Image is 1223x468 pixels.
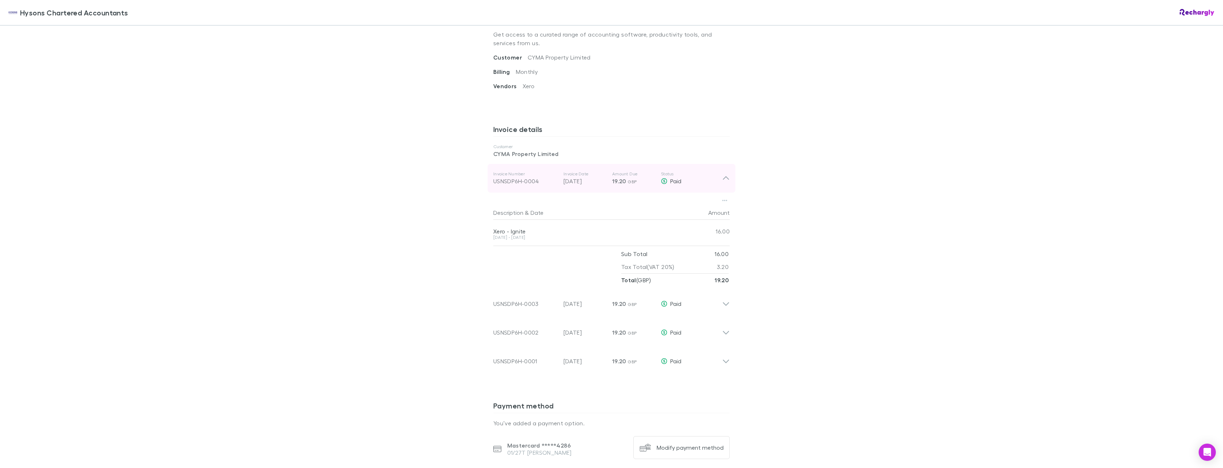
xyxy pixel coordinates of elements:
strong: Total [621,276,636,284]
p: Sub Total [621,247,647,260]
p: Tax Total (VAT 20%) [621,260,675,273]
p: 16.00 [715,247,729,260]
div: USNSDP6H-0004 [493,177,558,185]
img: Rechargly Logo [1180,9,1214,16]
p: [DATE] [563,299,606,308]
p: Invoice Date [563,171,606,177]
p: [DATE] [563,328,606,337]
p: You’ve added a payment option. [493,419,730,427]
div: [DATE] - [DATE] [493,235,687,240]
button: Description [493,205,523,220]
span: Paid [670,178,681,184]
div: Open Intercom Messenger [1199,444,1216,461]
span: Xero [523,82,534,89]
p: [DATE] [563,177,606,185]
p: ( GBP ) [621,274,651,287]
div: & [493,205,684,220]
img: Hysons Chartered Accountants's Logo [9,8,17,17]
p: Status [661,171,722,177]
div: Xero - Ignite [493,228,687,235]
span: GBP [628,359,637,364]
div: USNSDP6H-0001 [493,357,558,365]
span: Paid [670,358,681,364]
span: Monthly [516,68,538,75]
div: USNSDP6H-0001[DATE]19.20 GBPPaid [488,344,735,373]
span: Hysons Chartered Accountants [20,7,128,18]
h3: Payment method [493,401,730,413]
p: Amount Due [612,171,655,177]
span: Paid [670,300,681,307]
p: 3.20 [717,260,729,273]
span: Paid [670,329,681,336]
button: Modify payment method [633,436,730,459]
div: USNSDP6H-0002 [493,328,558,337]
div: Modify payment method [657,444,724,451]
span: Billing [493,68,516,75]
span: GBP [628,302,637,307]
p: 01/27 T [PERSON_NAME] [507,449,572,456]
span: Vendors [493,82,523,90]
span: 19.20 [612,329,626,336]
div: USNSDP6H-0003 [493,299,558,308]
span: CYMA Property Limited [528,54,591,61]
h3: Invoice details [493,125,730,136]
p: Invoice Number [493,171,558,177]
span: 19.20 [612,300,626,307]
button: Date [531,205,543,220]
span: 19.20 [612,358,626,365]
span: Customer [493,54,528,61]
p: [DATE] [563,357,606,365]
p: Get access to a curated range of accounting software, productivity tools, and services from us . [493,24,730,53]
div: Invoice NumberUSNSDP6H-0004Invoice Date[DATE]Amount Due19.20 GBPStatusPaid [488,164,735,193]
div: 16.00 [687,220,730,243]
p: Customer [493,144,730,150]
p: CYMA Property Limited [493,150,730,158]
img: Modify payment method's Logo [639,442,651,453]
span: 19.20 [612,178,626,185]
div: USNSDP6H-0003[DATE]19.20 GBPPaid [488,287,735,315]
span: GBP [628,179,637,184]
div: USNSDP6H-0002[DATE]19.20 GBPPaid [488,315,735,344]
strong: 19.20 [715,276,729,284]
span: GBP [628,330,637,336]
